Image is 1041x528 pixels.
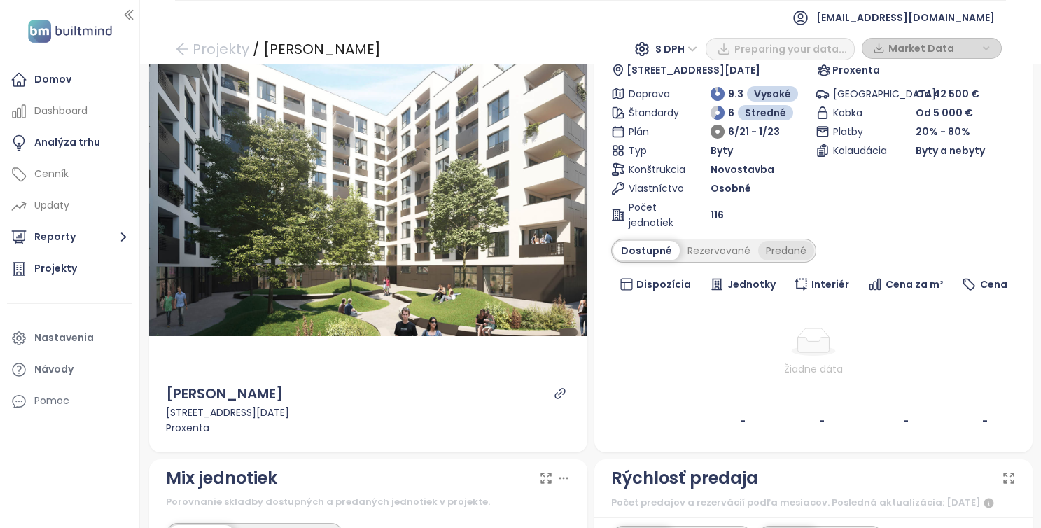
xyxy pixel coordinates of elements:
span: Typ [629,143,678,158]
div: Predané [758,241,814,260]
span: Platby [833,124,883,139]
span: Byty [711,143,733,158]
span: Novostavba [711,162,774,177]
div: Rýchlosť predaja [611,465,758,492]
span: Proxenta [832,62,880,78]
a: Projekty [7,255,132,283]
div: Updaty [34,197,69,214]
a: arrow-left Projekty [175,36,249,62]
span: Dispozícia [636,277,691,292]
span: [GEOGRAPHIC_DATA] [833,86,883,102]
span: [STREET_ADDRESS][DATE] [627,62,760,78]
span: Od 42 500 € [916,87,979,101]
div: Rezervované [680,241,758,260]
span: [EMAIL_ADDRESS][DOMAIN_NAME] [816,1,995,34]
div: Porovnanie skladby dostupných a predaných jednotiek v projekte. [166,495,571,509]
div: Pomoc [34,392,69,410]
span: Plán [629,124,678,139]
div: Cenník [34,165,69,183]
span: Kobka [833,105,883,120]
a: link [554,387,566,400]
span: Vysoké [754,86,791,102]
a: Nastavenia [7,324,132,352]
div: button [869,38,994,59]
span: Cena za m² [886,277,944,292]
span: Byty a nebyty [916,143,985,158]
div: Návody [34,361,74,378]
span: Doprava [629,86,678,102]
span: Interiér [811,277,849,292]
a: Analýza trhu [7,129,132,157]
span: 6 [728,105,734,120]
b: - [903,414,909,428]
b: - [740,414,746,428]
div: Nastavenia [34,329,94,347]
div: / [253,36,260,62]
span: Kolaudácia [833,143,883,158]
span: 20% - 80% [916,125,970,139]
span: Štandardy [629,105,678,120]
a: Návody [7,356,132,384]
button: Preparing your data... [706,38,855,60]
span: Jednotky [727,277,776,292]
div: Počet predajov a rezervácií podľa mesiacov. Posledná aktualizácia: [DATE] [611,495,1016,512]
span: arrow-left [175,42,189,56]
a: Dashboard [7,97,132,125]
span: Počet jednotiek [629,200,678,230]
a: Domov [7,66,132,94]
div: Pomoc [7,387,132,415]
div: Žiadne dáta [617,361,1010,377]
b: - [819,414,825,428]
div: Projekty [34,260,77,277]
div: Mix jednotiek [166,465,277,492]
span: Market Data [888,38,979,59]
span: Osobné [711,181,751,196]
span: Konštrukcia [629,162,678,177]
div: Domov [34,71,71,88]
span: Stredné [745,105,786,120]
button: Reporty [7,223,132,251]
span: S DPH [655,39,697,60]
div: Dashboard [34,102,88,120]
span: 6/21 - 1/23 [728,124,780,139]
span: Vlastníctvo [629,181,678,196]
a: Updaty [7,192,132,220]
span: Preparing your data... [734,41,847,57]
span: 116 [711,207,724,223]
span: 9.3 [728,86,743,102]
span: Od 5 000 € [916,105,973,120]
div: Dostupné [613,241,680,260]
div: Analýza trhu [34,134,100,151]
div: Proxenta [166,420,571,436]
div: [PERSON_NAME] [263,36,381,62]
span: Cena [979,277,1007,292]
a: Cenník [7,160,132,188]
div: [STREET_ADDRESS][DATE] [166,405,571,420]
div: [PERSON_NAME] [166,383,284,405]
b: - [981,414,987,428]
img: logo [24,17,116,46]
